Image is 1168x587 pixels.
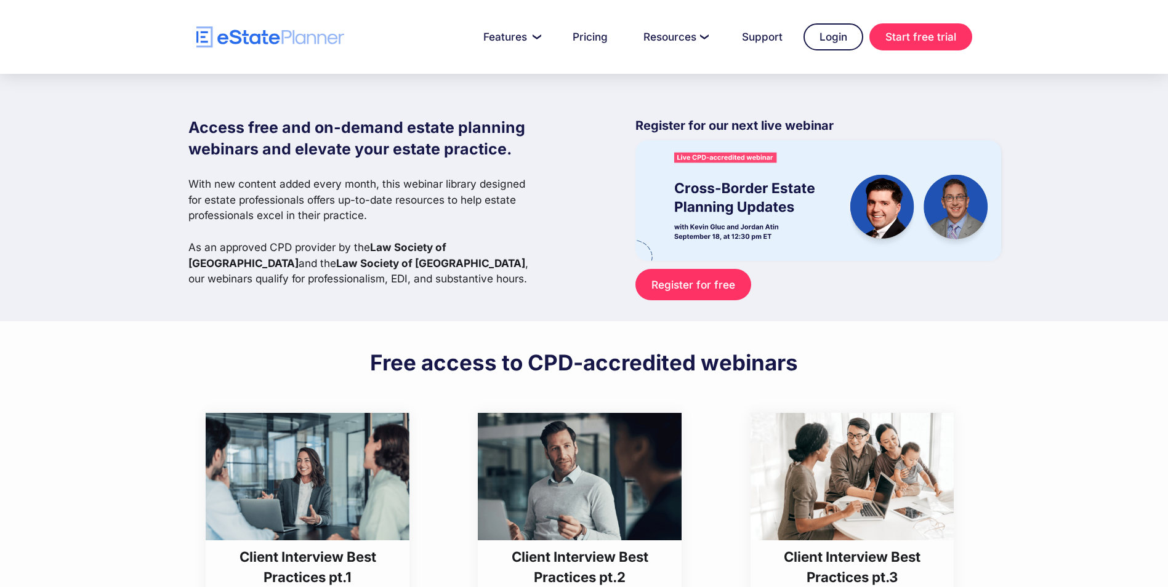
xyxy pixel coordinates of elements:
strong: Law Society of [GEOGRAPHIC_DATA] [188,241,446,270]
a: Pricing [558,25,622,49]
h2: Free access to CPD-accredited webinars [370,349,798,376]
a: Support [727,25,797,49]
a: Start free trial [869,23,972,50]
a: home [196,26,344,48]
img: eState Academy webinar [635,140,1001,260]
a: Resources [629,25,721,49]
h1: Access free and on-demand estate planning webinars and elevate your estate practice. [188,117,538,160]
a: Features [469,25,552,49]
a: Register for free [635,269,751,300]
a: Login [804,23,863,50]
p: Register for our next live webinar [635,117,1001,140]
strong: Law Society of [GEOGRAPHIC_DATA] [336,257,525,270]
p: With new content added every month, this webinar library designed for estate professionals offers... [188,176,538,287]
